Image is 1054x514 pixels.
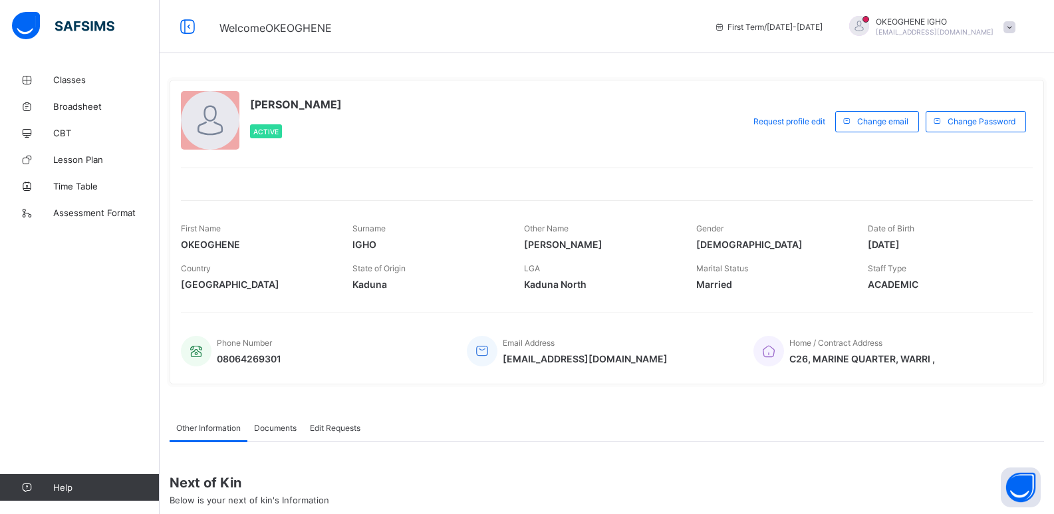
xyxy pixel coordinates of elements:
[217,353,281,364] span: 08064269301
[1001,467,1041,507] button: Open asap
[53,154,160,165] span: Lesson Plan
[503,353,668,364] span: [EMAIL_ADDRESS][DOMAIN_NAME]
[876,28,993,36] span: [EMAIL_ADDRESS][DOMAIN_NAME]
[352,239,504,250] span: IGHO
[948,116,1015,126] span: Change Password
[170,495,329,505] span: Below is your next of kin's Information
[789,338,882,348] span: Home / Contract Address
[53,482,159,493] span: Help
[352,223,386,233] span: Surname
[714,22,823,32] span: session/term information
[53,74,160,85] span: Classes
[524,223,569,233] span: Other Name
[868,223,914,233] span: Date of Birth
[12,12,114,40] img: safsims
[53,207,160,218] span: Assessment Format
[789,353,935,364] span: C26, MARINE QUARTER, WARRI ,
[53,101,160,112] span: Broadsheet
[352,279,504,290] span: Kaduna
[857,116,908,126] span: Change email
[219,21,332,35] span: Welcome OKEOGHENE
[181,279,332,290] span: [GEOGRAPHIC_DATA]
[53,128,160,138] span: CBT
[181,223,221,233] span: First Name
[53,181,160,192] span: Time Table
[868,279,1019,290] span: ACADEMIC
[836,16,1022,38] div: OKEOGHENEIGHO
[250,98,342,111] span: [PERSON_NAME]
[524,239,676,250] span: [PERSON_NAME]
[170,475,1044,491] span: Next of Kin
[868,263,906,273] span: Staff Type
[310,423,360,433] span: Edit Requests
[503,338,555,348] span: Email Address
[254,423,297,433] span: Documents
[696,223,724,233] span: Gender
[253,128,279,136] span: Active
[524,263,540,273] span: LGA
[181,263,211,273] span: Country
[524,279,676,290] span: Kaduna North
[181,239,332,250] span: OKEOGHENE
[868,239,1019,250] span: [DATE]
[696,279,848,290] span: Married
[352,263,406,273] span: State of Origin
[217,338,272,348] span: Phone Number
[696,239,848,250] span: [DEMOGRAPHIC_DATA]
[176,423,241,433] span: Other Information
[753,116,825,126] span: Request profile edit
[696,263,748,273] span: Marital Status
[876,17,993,27] span: OKEOGHENE IGHO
